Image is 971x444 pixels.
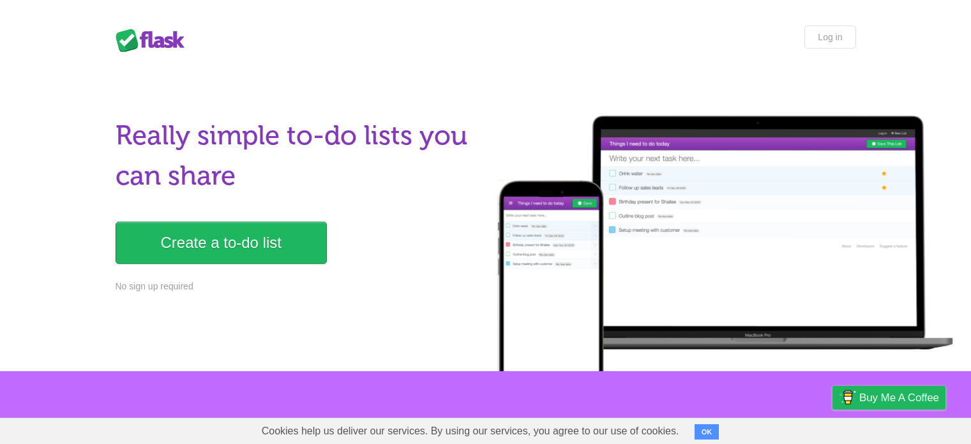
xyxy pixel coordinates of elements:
[116,280,478,293] p: No sign up required
[859,387,939,409] span: Buy me a coffee
[249,418,692,444] span: Cookies help us deliver our services. By using our services, you agree to our use of cookies.
[695,424,719,440] button: OK
[832,386,945,410] a: Buy me a coffee
[804,26,855,49] a: Log in
[839,387,856,408] img: Buy me a coffee
[116,29,192,52] div: Flask Lists
[116,116,478,196] h1: Really simple to-do lists you can share
[116,222,327,264] a: Create a to-do list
